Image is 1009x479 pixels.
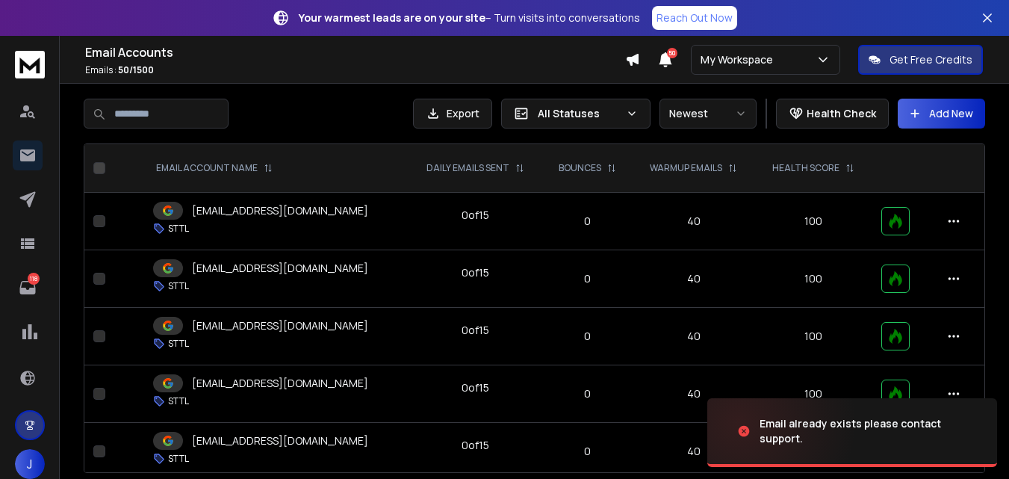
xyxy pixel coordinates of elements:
[898,99,985,129] button: Add New
[192,318,368,333] p: [EMAIL_ADDRESS][DOMAIN_NAME]
[633,250,755,308] td: 40
[15,449,45,479] button: J
[633,365,755,423] td: 40
[426,162,509,174] p: DAILY EMAILS SENT
[118,64,154,76] span: 50 / 1500
[538,106,620,121] p: All Statuses
[652,6,737,30] a: Reach Out Now
[707,391,857,472] img: image
[559,162,601,174] p: BOUNCES
[633,193,755,250] td: 40
[755,250,872,308] td: 100
[28,273,40,285] p: 118
[168,338,189,350] p: STTL
[299,10,640,25] p: – Turn visits into conversations
[85,43,625,61] h1: Email Accounts
[755,308,872,365] td: 100
[551,386,623,401] p: 0
[168,280,189,292] p: STTL
[299,10,485,25] strong: Your warmest leads are on your site
[462,323,489,338] div: 0 of 15
[760,416,979,446] div: Email already exists please contact support.
[168,223,189,235] p: STTL
[551,329,623,344] p: 0
[667,48,677,58] span: 50
[807,106,876,121] p: Health Check
[13,273,43,303] a: 118
[192,433,368,448] p: [EMAIL_ADDRESS][DOMAIN_NAME]
[192,261,368,276] p: [EMAIL_ADDRESS][DOMAIN_NAME]
[890,52,972,67] p: Get Free Credits
[551,214,623,229] p: 0
[772,162,839,174] p: HEALTH SCORE
[551,444,623,459] p: 0
[192,376,368,391] p: [EMAIL_ADDRESS][DOMAIN_NAME]
[85,64,625,76] p: Emails :
[462,380,489,395] div: 0 of 15
[659,99,757,129] button: Newest
[192,203,368,218] p: [EMAIL_ADDRESS][DOMAIN_NAME]
[168,395,189,407] p: STTL
[156,162,273,174] div: EMAIL ACCOUNT NAME
[776,99,889,129] button: Health Check
[656,10,733,25] p: Reach Out Now
[551,271,623,286] p: 0
[168,453,189,465] p: STTL
[858,45,983,75] button: Get Free Credits
[15,51,45,78] img: logo
[413,99,492,129] button: Export
[650,162,722,174] p: WARMUP EMAILS
[701,52,779,67] p: My Workspace
[462,208,489,223] div: 0 of 15
[633,308,755,365] td: 40
[462,438,489,453] div: 0 of 15
[755,365,872,423] td: 100
[462,265,489,280] div: 0 of 15
[755,193,872,250] td: 100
